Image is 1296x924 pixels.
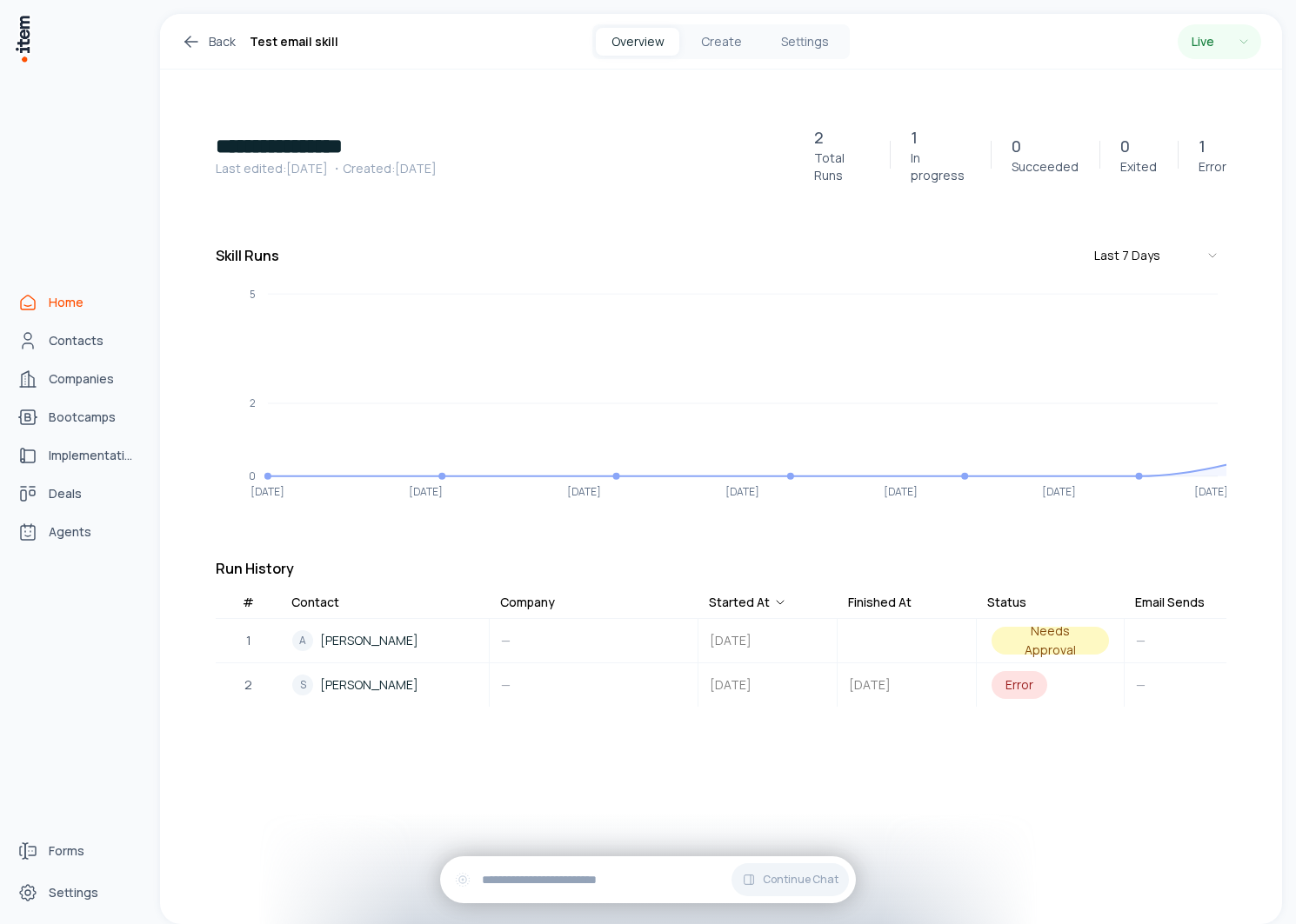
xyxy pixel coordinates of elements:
[49,447,136,464] span: Implementations
[246,631,251,650] span: 1
[49,294,84,311] span: Home
[1136,676,1146,693] span: —
[10,400,143,435] a: bootcamps
[216,558,1226,579] h3: Run History
[243,594,254,611] div: #
[1194,484,1228,499] tspan: [DATE]
[1012,134,1021,158] p: 0
[911,150,970,184] p: In progress
[1199,134,1206,158] p: 1
[49,370,114,388] span: Companies
[709,594,787,611] div: Started At
[49,409,116,426] span: Bootcamps
[251,484,284,499] tspan: [DATE]
[10,834,143,868] a: Forms
[409,484,443,499] tspan: [DATE]
[848,594,912,611] div: Finished At
[292,675,313,695] div: S
[250,287,256,302] tspan: 5
[10,362,143,396] a: Companies
[291,594,339,611] div: Contact
[320,675,418,695] span: [PERSON_NAME]
[249,469,256,483] tspan: 0
[1120,134,1130,158] p: 0
[250,396,256,410] tspan: 2
[987,594,1026,611] div: Status
[732,863,849,896] button: Continue Chat
[567,484,601,499] tspan: [DATE]
[216,160,793,177] p: Last edited: [DATE] ・Created: [DATE]
[596,28,679,56] button: Overview
[440,856,856,903] div: Continue Chat
[49,523,91,541] span: Agents
[911,125,918,150] p: 1
[763,28,846,56] button: Settings
[500,594,555,611] div: Company
[49,485,82,502] span: Deals
[282,620,488,661] a: A[PERSON_NAME]
[1136,632,1146,648] span: —
[14,14,31,63] img: Item Brain Logo
[1199,158,1226,176] p: Error
[216,245,279,266] h3: Skill Runs
[725,484,759,499] tspan: [DATE]
[491,665,521,705] div: —
[992,627,1109,655] div: Needs Approval
[49,842,84,860] span: Forms
[10,323,143,358] a: Contacts
[763,873,838,887] span: Continue Chat
[320,631,418,650] span: [PERSON_NAME]
[282,664,488,706] a: S[PERSON_NAME]
[884,484,918,499] tspan: [DATE]
[1120,158,1157,176] p: Exited
[181,31,236,52] a: Back
[49,884,98,901] span: Settings
[1042,484,1076,499] tspan: [DATE]
[814,150,869,184] p: Total Runs
[814,125,824,150] p: 2
[10,285,143,320] a: Home
[10,476,143,511] a: deals
[49,332,104,349] span: Contacts
[10,515,143,549] a: Agents
[10,875,143,910] a: Settings
[1087,240,1226,271] button: Last 7 Days
[292,630,313,651] div: A
[250,31,338,52] h1: Test email skill
[244,675,252,695] span: 2
[992,671,1047,699] div: Error
[491,621,521,661] div: —
[679,28,763,56] button: Create
[10,438,143,473] a: implementations
[1012,158,1079,176] p: Succeeded
[1135,594,1205,611] div: Email Sends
